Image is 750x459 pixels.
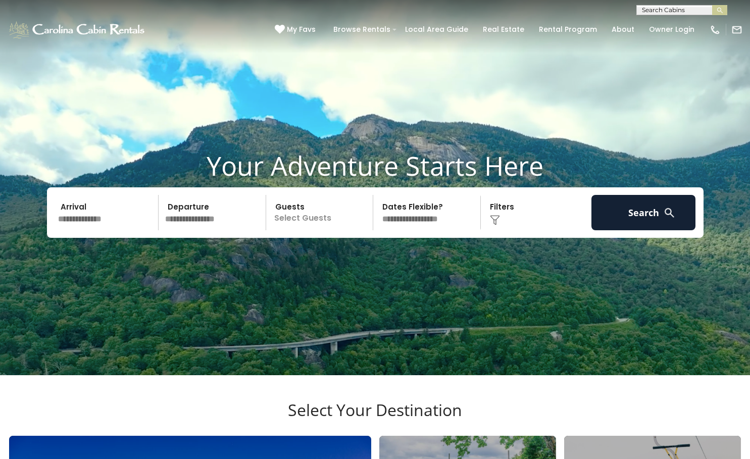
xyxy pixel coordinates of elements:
[8,150,742,181] h1: Your Adventure Starts Here
[731,24,742,35] img: mail-regular-white.png
[328,22,395,37] a: Browse Rentals
[275,24,318,35] a: My Favs
[591,195,696,230] button: Search
[490,215,500,225] img: filter--v1.png
[710,24,721,35] img: phone-regular-white.png
[400,22,473,37] a: Local Area Guide
[534,22,602,37] a: Rental Program
[8,400,742,436] h3: Select Your Destination
[644,22,699,37] a: Owner Login
[607,22,639,37] a: About
[287,24,316,35] span: My Favs
[8,20,147,40] img: White-1-1-2.png
[478,22,529,37] a: Real Estate
[663,207,676,219] img: search-regular-white.png
[269,195,373,230] p: Select Guests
